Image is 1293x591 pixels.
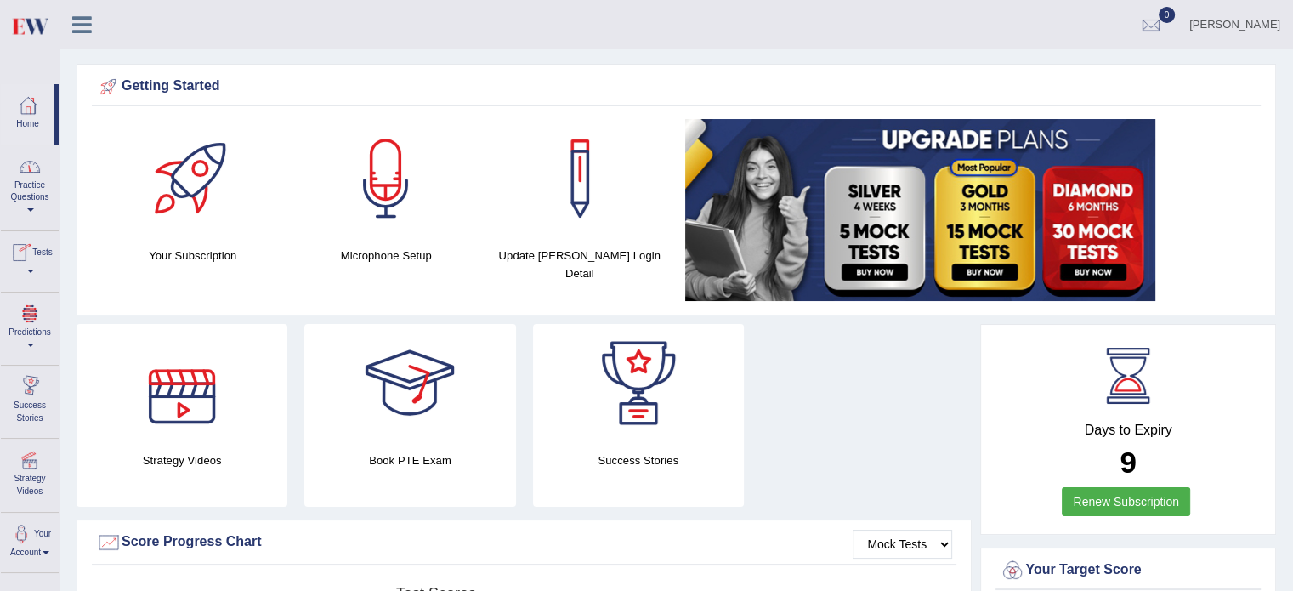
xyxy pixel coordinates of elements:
h4: Update [PERSON_NAME] Login Detail [491,247,668,282]
a: Predictions [1,293,59,360]
h4: Microphone Setup [298,247,475,264]
a: Practice Questions [1,145,59,225]
img: small5.jpg [685,119,1155,301]
a: Tests [1,231,59,287]
a: Success Stories [1,366,59,433]
a: Your Account [1,513,59,568]
a: Strategy Videos [1,439,59,506]
a: Home [1,84,54,139]
div: Your Target Score [1000,558,1256,583]
h4: Days to Expiry [1000,423,1256,438]
h4: Your Subscription [105,247,281,264]
b: 9 [1120,446,1136,479]
h4: Success Stories [533,452,744,469]
div: Score Progress Chart [96,530,952,555]
a: Renew Subscription [1062,487,1190,516]
span: 0 [1159,7,1176,23]
div: Getting Started [96,74,1256,99]
h4: Book PTE Exam [304,452,515,469]
h4: Strategy Videos [77,452,287,469]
